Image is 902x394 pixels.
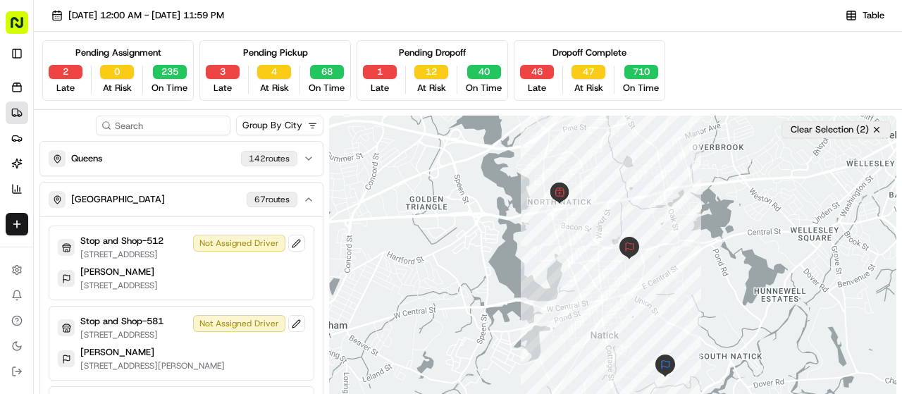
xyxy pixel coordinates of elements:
[363,65,397,79] button: 1
[260,82,289,94] span: At Risk
[414,65,448,79] button: 12
[56,82,75,94] span: Late
[310,65,344,79] button: 68
[199,40,351,101] div: Pending Pickup3Late4At Risk68On Time
[528,82,546,94] span: Late
[48,148,178,159] div: We're available if you need us!
[257,65,291,79] button: 4
[417,82,446,94] span: At Risk
[48,134,231,148] div: Start new chat
[549,183,570,204] div: pickup-job_WWRJaUK9us95fF4oqdkmWG
[467,65,501,79] button: 40
[214,82,232,94] span: Late
[14,205,25,216] div: 📗
[80,346,154,359] p: [PERSON_NAME]
[399,47,466,59] div: Pending Dropoff
[152,82,187,94] span: On Time
[624,65,658,79] button: 710
[357,40,508,101] div: Pending Dropoff1Late12At Risk40On Time
[75,47,161,59] div: Pending Assignment
[103,82,132,94] span: At Risk
[49,65,82,79] button: 2
[42,40,194,101] div: Pending Assignment2Late0At Risk235On Time
[71,193,165,206] p: [GEOGRAPHIC_DATA]
[80,249,163,260] p: [STREET_ADDRESS]
[96,116,230,135] input: Search
[241,151,297,166] div: 142 route s
[574,82,603,94] span: At Risk
[80,360,225,371] p: [STREET_ADDRESS][PERSON_NAME]
[309,82,345,94] span: On Time
[80,280,158,291] p: [STREET_ADDRESS]
[618,237,641,259] div: dropoff-job_WWRJaUK9us95fF4oqdkmWG
[68,9,224,22] span: [DATE] 12:00 AM - [DATE] 11:59 PM
[863,9,884,22] span: Table
[133,204,226,218] span: API Documentation
[14,56,257,78] p: Welcome 👋
[71,152,102,165] p: Queens
[100,65,134,79] button: 0
[40,142,323,176] button: Queens142routes
[14,134,39,159] img: 1736555255976-a54dd68f-1ca7-489b-9aae-adbdc363a1c4
[243,47,308,59] div: Pending Pickup
[80,329,163,340] p: [STREET_ADDRESS]
[80,235,163,247] p: Stop and Shop-512
[839,6,891,25] button: Table
[552,47,626,59] div: Dropoff Complete
[654,355,676,377] div: dropoff-job_E5ZufeaxJF6Coa3TyfaS95
[28,204,108,218] span: Knowledge Base
[153,65,187,79] button: 235
[113,198,232,223] a: 💻API Documentation
[242,119,302,132] span: Group By City
[99,238,171,249] a: Powered byPylon
[371,82,389,94] span: Late
[45,6,230,25] button: [DATE] 12:00 AM - [DATE] 11:59 PM
[572,65,605,79] button: 47
[514,40,665,101] div: Dropoff Complete46Late47At Risk710On Time
[206,65,240,79] button: 3
[119,205,130,216] div: 💻
[37,90,233,105] input: Clear
[240,138,257,155] button: Start new chat
[623,82,659,94] span: On Time
[8,198,113,223] a: 📗Knowledge Base
[781,121,891,138] button: Clear Selection (2)
[466,82,502,94] span: On Time
[140,238,171,249] span: Pylon
[80,266,154,278] p: [PERSON_NAME]
[14,13,42,42] img: Nash
[520,65,554,79] button: 46
[80,315,163,328] p: Stop and Shop-581
[40,183,323,216] button: [GEOGRAPHIC_DATA]67routes
[247,192,297,207] div: 67 route s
